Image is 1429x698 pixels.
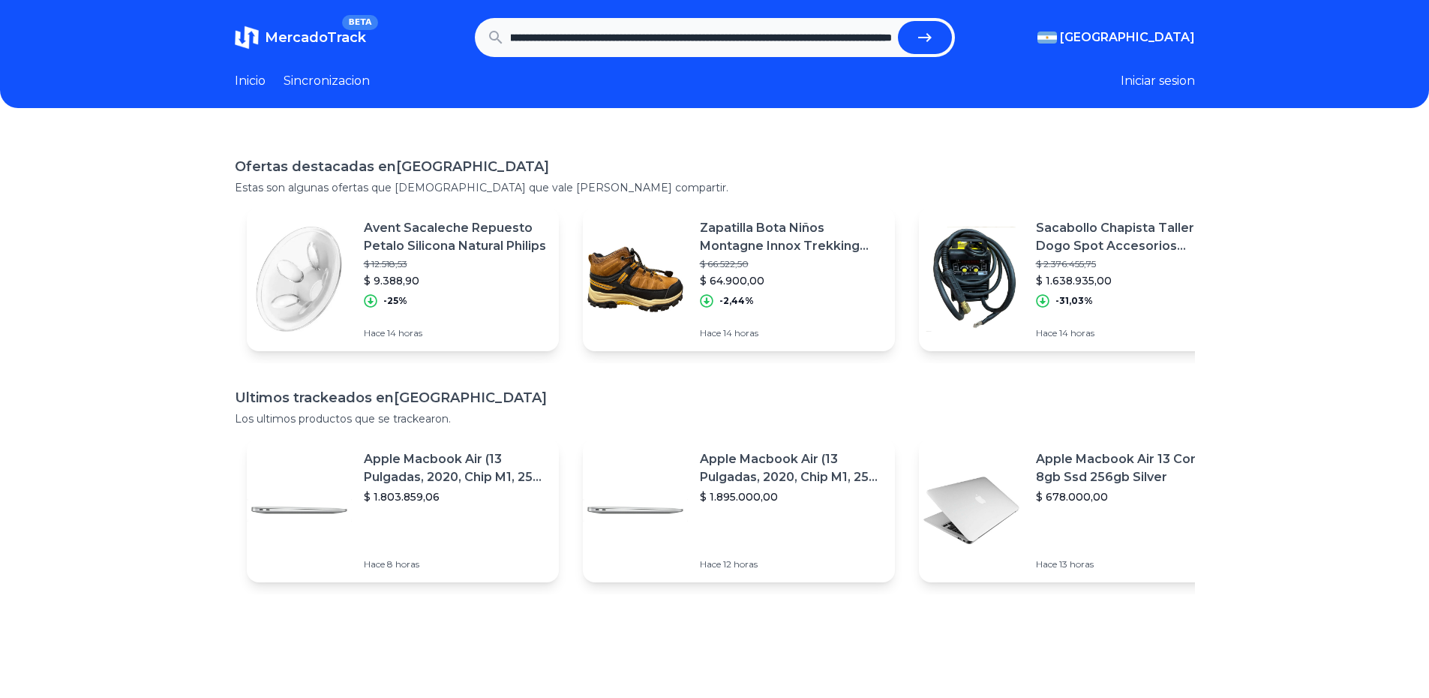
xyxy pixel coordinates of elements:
p: $ 1.895.000,00 [700,489,883,504]
p: $ 2.376.455,75 [1036,258,1219,270]
p: Apple Macbook Air (13 Pulgadas, 2020, Chip M1, 256 Gb De Ssd, 8 Gb De Ram) - Plata [364,450,547,486]
button: Iniciar sesion [1121,72,1195,90]
p: Apple Macbook Air 13 Core I5 8gb Ssd 256gb Silver [1036,450,1219,486]
p: Hace 14 horas [700,327,883,339]
p: Zapatilla Bota Niños Montagne Innox Trekking City Outdoor [700,219,883,255]
p: Hace 8 horas [364,558,547,570]
img: Featured image [247,227,352,332]
p: Sacabollo Chapista Taller Dogo Spot Accesorios Desabollador [1036,219,1219,255]
a: Featured imageApple Macbook Air 13 Core I5 8gb Ssd 256gb Silver$ 678.000,00Hace 13 horas [919,438,1231,582]
span: MercadoTrack [265,29,366,46]
p: $ 66.522,50 [700,258,883,270]
p: $ 1.638.935,00 [1036,273,1219,288]
img: Featured image [583,458,688,563]
p: Hace 14 horas [364,327,547,339]
p: $ 64.900,00 [700,273,883,288]
p: -25% [383,295,407,307]
a: Featured imageZapatilla Bota Niños Montagne Innox Trekking City Outdoor$ 66.522,50$ 64.900,00-2,4... [583,207,895,351]
button: [GEOGRAPHIC_DATA] [1037,29,1195,47]
p: $ 9.388,90 [364,273,547,288]
span: [GEOGRAPHIC_DATA] [1060,29,1195,47]
p: -31,03% [1055,295,1093,307]
img: Featured image [247,458,352,563]
p: $ 1.803.859,06 [364,489,547,504]
p: Avent Sacaleche Repuesto Petalo Silicona Natural Philips [364,219,547,255]
p: Hace 12 horas [700,558,883,570]
img: Featured image [583,227,688,332]
p: Apple Macbook Air (13 Pulgadas, 2020, Chip M1, 256 Gb De Ssd, 8 Gb De Ram) - Plata [700,450,883,486]
p: -2,44% [719,295,754,307]
img: Featured image [919,227,1024,332]
a: Featured imageApple Macbook Air (13 Pulgadas, 2020, Chip M1, 256 Gb De Ssd, 8 Gb De Ram) - Plata$... [583,438,895,582]
p: Los ultimos productos que se trackearon. [235,411,1195,426]
a: Featured imageAvent Sacaleche Repuesto Petalo Silicona Natural Philips$ 12.518,53$ 9.388,90-25%Ha... [247,207,559,351]
a: Featured imageApple Macbook Air (13 Pulgadas, 2020, Chip M1, 256 Gb De Ssd, 8 Gb De Ram) - Plata$... [247,438,559,582]
a: Sincronizacion [284,72,370,90]
img: Argentina [1037,32,1057,44]
h1: Ofertas destacadas en [GEOGRAPHIC_DATA] [235,156,1195,177]
h1: Ultimos trackeados en [GEOGRAPHIC_DATA] [235,387,1195,408]
p: $ 12.518,53 [364,258,547,270]
p: Hace 14 horas [1036,327,1219,339]
img: Featured image [919,458,1024,563]
img: MercadoTrack [235,26,259,50]
p: Estas son algunas ofertas que [DEMOGRAPHIC_DATA] que vale [PERSON_NAME] compartir. [235,180,1195,195]
span: BETA [342,15,377,30]
p: Hace 13 horas [1036,558,1219,570]
a: MercadoTrackBETA [235,26,366,50]
p: $ 678.000,00 [1036,489,1219,504]
a: Featured imageSacabollo Chapista Taller Dogo Spot Accesorios Desabollador$ 2.376.455,75$ 1.638.93... [919,207,1231,351]
a: Inicio [235,72,266,90]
